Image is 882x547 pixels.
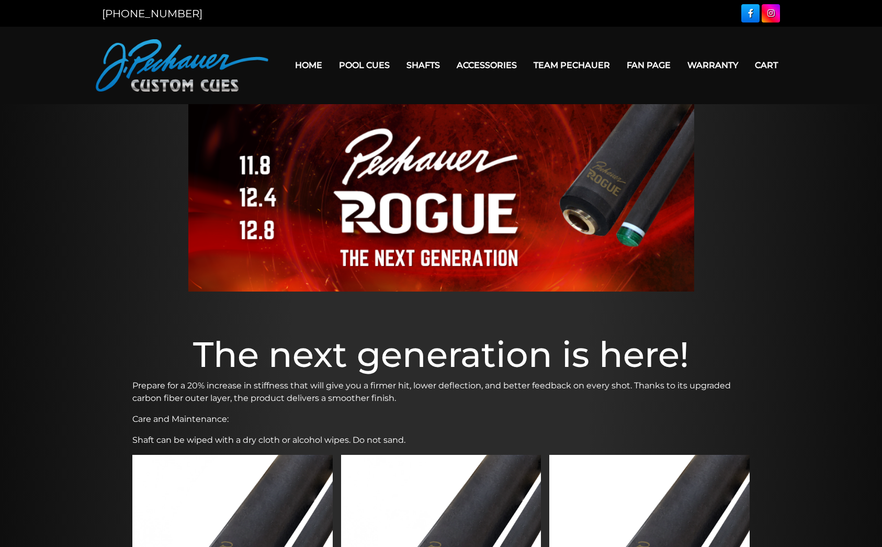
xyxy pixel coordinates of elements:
[448,52,525,79] a: Accessories
[132,434,750,446] p: Shaft can be wiped with a dry cloth or alcohol wipes. Do not sand.
[96,39,268,92] img: Pechauer Custom Cues
[747,52,786,79] a: Cart
[132,379,750,405] p: Prepare for a 20% increase in stiffness that will give you a firmer hit, lower deflection, and be...
[398,52,448,79] a: Shafts
[287,52,331,79] a: Home
[525,52,618,79] a: Team Pechauer
[618,52,679,79] a: Fan Page
[679,52,747,79] a: Warranty
[102,7,202,20] a: [PHONE_NUMBER]
[331,52,398,79] a: Pool Cues
[132,333,750,375] h1: The next generation is here!
[132,413,750,426] p: Care and Maintenance:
